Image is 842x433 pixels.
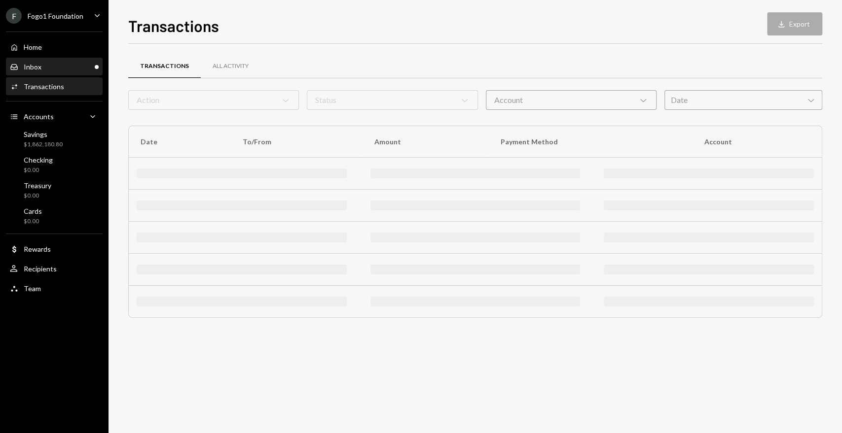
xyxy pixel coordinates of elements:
[6,38,103,56] a: Home
[129,126,230,158] th: Date
[6,107,103,125] a: Accounts
[6,58,103,75] a: Inbox
[24,130,63,138] div: Savings
[24,43,42,51] div: Home
[24,207,42,215] div: Cards
[28,12,83,20] div: Fogo1 Foundation
[6,240,103,258] a: Rewards
[24,82,64,91] div: Transactions
[6,153,103,176] a: Checking$0.00
[24,217,42,226] div: $0.00
[6,127,103,151] a: Savings$1,862,180.80
[6,260,103,277] a: Recipients
[230,126,362,158] th: To/From
[24,140,63,149] div: $1,862,180.80
[24,166,53,174] div: $0.00
[362,126,489,158] th: Amount
[24,265,57,273] div: Recipients
[213,62,249,70] div: All Activity
[24,192,51,200] div: $0.00
[6,204,103,228] a: Cards$0.00
[489,126,693,158] th: Payment Method
[693,126,822,158] th: Account
[128,54,201,79] a: Transactions
[140,62,189,70] div: Transactions
[6,8,22,24] div: F
[6,279,103,297] a: Team
[24,245,51,253] div: Rewards
[24,156,53,164] div: Checking
[486,90,657,110] div: Account
[6,77,103,95] a: Transactions
[24,112,54,121] div: Accounts
[24,181,51,190] div: Treasury
[24,63,41,71] div: Inbox
[201,54,260,79] a: All Activity
[24,284,41,293] div: Team
[664,90,822,110] div: Date
[6,178,103,202] a: Treasury$0.00
[128,16,219,35] h1: Transactions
